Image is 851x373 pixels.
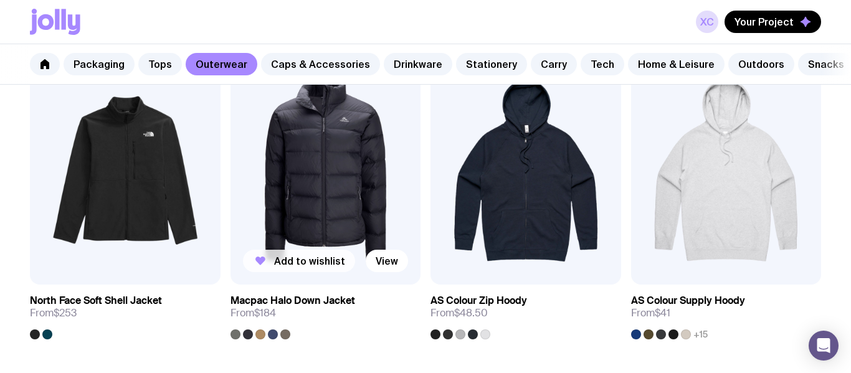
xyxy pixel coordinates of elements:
span: Add to wishlist [274,255,345,267]
h3: North Face Soft Shell Jacket [30,295,162,307]
span: From [30,307,77,319]
a: AS Colour Supply HoodyFrom$41+15 [631,285,822,339]
a: Home & Leisure [628,53,725,75]
a: Tech [581,53,624,75]
a: AS Colour Zip HoodyFrom$48.50 [430,285,621,339]
a: North Face Soft Shell JacketFrom$253 [30,285,221,339]
div: Open Intercom Messenger [809,331,839,361]
a: Drinkware [384,53,452,75]
a: Caps & Accessories [261,53,380,75]
a: Macpac Halo Down JacketFrom$184 [231,285,421,339]
a: XC [696,11,718,33]
span: From [231,307,276,319]
a: Stationery [456,53,527,75]
span: +15 [693,329,708,339]
a: Packaging [64,53,135,75]
span: From [631,307,670,319]
button: Your Project [725,11,821,33]
a: View [366,250,408,272]
h3: AS Colour Zip Hoody [430,295,527,307]
a: Outerwear [186,53,257,75]
h3: AS Colour Supply Hoody [631,295,745,307]
span: $253 [54,306,77,319]
span: Your Project [735,16,794,28]
span: $41 [655,306,670,319]
a: Outdoors [728,53,794,75]
span: $48.50 [454,306,488,319]
button: Add to wishlist [243,250,355,272]
span: $184 [254,306,276,319]
a: Carry [531,53,577,75]
a: Tops [138,53,182,75]
h3: Macpac Halo Down Jacket [231,295,355,307]
span: From [430,307,488,319]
